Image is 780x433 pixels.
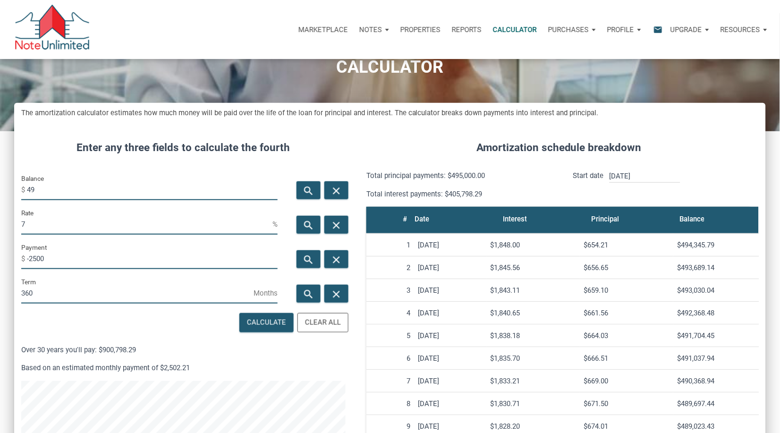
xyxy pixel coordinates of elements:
button: Clear All [297,313,348,332]
label: Rate [21,207,34,219]
i: close [331,220,342,231]
div: $666.51 [584,354,670,363]
div: $1,848.00 [490,241,576,249]
button: Marketplace [293,16,354,44]
i: search [303,289,314,300]
p: Reports [452,25,482,34]
p: Start date [573,170,604,200]
span: $ [21,182,27,197]
div: $669.00 [584,377,670,385]
div: $656.65 [584,263,670,272]
i: email [653,24,664,35]
button: close [324,250,348,268]
div: [DATE] [418,354,483,363]
div: [DATE] [418,399,483,408]
p: Total principal payments: $495,000.00 [366,170,552,181]
span: $ [21,251,27,266]
div: Balance [679,212,704,226]
p: Calculator [493,25,537,34]
p: Profile [607,25,634,34]
div: $1,838.18 [490,331,576,340]
div: $659.10 [584,286,670,295]
div: Date [415,212,429,226]
div: 6 [370,354,410,363]
button: search [297,250,321,268]
p: Over 30 years you'll pay: $900,798.29 [21,344,345,356]
div: [DATE] [418,331,483,340]
p: Marketplace [298,25,348,34]
input: Balance [27,179,278,200]
h1: CALCULATOR [7,58,773,77]
button: close [324,216,348,234]
img: NoteUnlimited [14,5,90,54]
h4: Amortization schedule breakdown [359,140,759,156]
button: Purchases [543,16,602,44]
i: search [303,254,314,266]
div: 2 [370,263,410,272]
span: Months [254,286,278,301]
p: Properties [400,25,441,34]
div: [DATE] [418,422,483,431]
input: Term [21,282,254,304]
div: 7 [370,377,410,385]
p: Resources [721,25,760,34]
div: $1,830.71 [490,399,576,408]
i: close [331,185,342,197]
div: [DATE] [418,377,483,385]
button: Reports [446,16,487,44]
button: Resources [715,16,773,44]
div: $1,835.70 [490,354,576,363]
a: Upgrade [665,16,715,44]
p: Based on an estimated monthly payment of $2,502.21 [21,363,345,374]
button: Calculate [239,313,294,332]
i: search [303,220,314,231]
button: Profile [602,16,647,44]
button: Notes [354,16,395,44]
i: search [303,185,314,197]
input: Rate [21,213,272,235]
div: [DATE] [418,309,483,317]
button: search [297,285,321,303]
p: Notes [359,25,382,34]
label: Term [21,276,36,288]
label: Balance [21,173,44,184]
div: 8 [370,399,410,408]
div: 4 [370,309,410,317]
div: $661.56 [584,309,670,317]
div: $1,843.11 [490,286,576,295]
div: $654.21 [584,241,670,249]
p: Upgrade [670,25,702,34]
div: $1,840.65 [490,309,576,317]
div: Calculate [247,317,286,328]
button: close [324,285,348,303]
div: [DATE] [418,286,483,295]
div: $674.01 [584,422,670,431]
div: $671.50 [584,399,670,408]
div: Principal [591,212,619,226]
span: % [272,217,278,232]
div: 5 [370,331,410,340]
i: close [331,289,342,300]
button: search [297,216,321,234]
h5: The amortization calculator estimates how much money will be paid over the life of the loan for p... [21,108,759,119]
div: 9 [370,422,410,431]
p: Purchases [548,25,589,34]
a: Calculator [487,16,543,44]
button: close [324,181,348,199]
div: 1 [370,241,410,249]
input: Payment [27,248,278,269]
div: [DATE] [418,241,483,249]
a: Properties [395,16,446,44]
div: $1,828.20 [490,422,576,431]
div: $1,845.56 [490,263,576,272]
button: email [646,16,665,44]
button: search [297,181,321,199]
i: close [331,254,342,266]
label: Payment [21,242,47,253]
div: [DATE] [418,263,483,272]
h4: Enter any three fields to calculate the fourth [21,140,345,156]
